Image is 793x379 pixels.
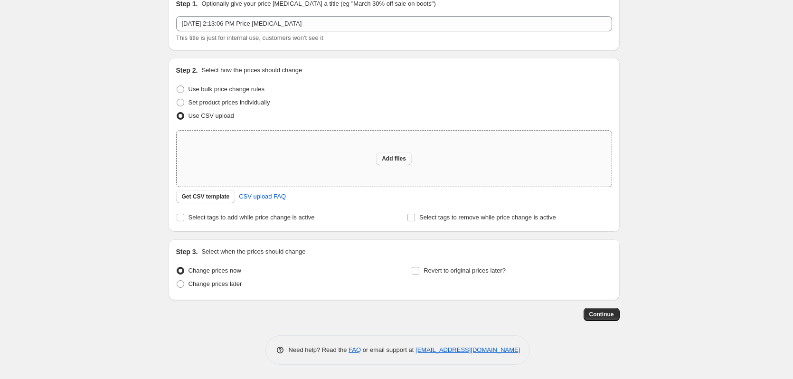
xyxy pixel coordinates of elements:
input: 30% off holiday sale [176,16,612,31]
span: This title is just for internal use, customers won't see it [176,34,323,41]
span: or email support at [361,346,415,353]
button: Continue [584,308,620,321]
span: Need help? Read the [289,346,349,353]
button: Add files [376,152,412,165]
span: Change prices now [189,267,241,274]
span: Get CSV template [182,193,230,200]
span: Select tags to add while price change is active [189,214,315,221]
span: Use bulk price change rules [189,85,264,93]
span: Select tags to remove while price change is active [419,214,556,221]
h2: Step 3. [176,247,198,256]
span: Change prices later [189,280,242,287]
span: Set product prices individually [189,99,270,106]
span: Use CSV upload [189,112,234,119]
span: Continue [589,311,614,318]
a: [EMAIL_ADDRESS][DOMAIN_NAME] [415,346,520,353]
span: CSV upload FAQ [239,192,286,201]
p: Select how the prices should change [201,66,302,75]
a: CSV upload FAQ [233,189,292,204]
a: FAQ [349,346,361,353]
span: Revert to original prices later? [424,267,506,274]
span: Add files [382,155,406,162]
button: Get CSV template [176,190,236,203]
h2: Step 2. [176,66,198,75]
p: Select when the prices should change [201,247,305,256]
